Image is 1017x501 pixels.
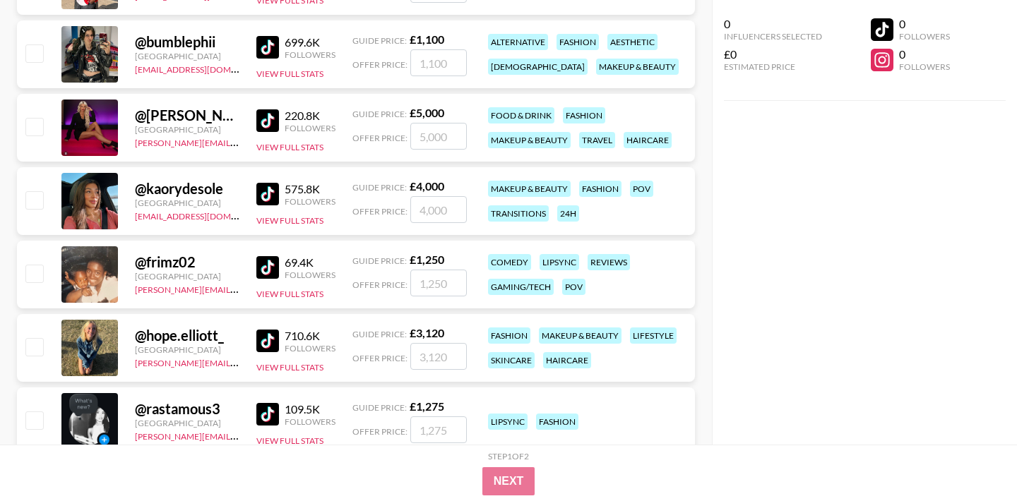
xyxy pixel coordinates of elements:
[285,109,335,123] div: 220.8K
[488,205,549,222] div: transitions
[135,208,277,222] a: [EMAIL_ADDRESS][DOMAIN_NAME]
[135,271,239,282] div: [GEOGRAPHIC_DATA]
[588,254,630,270] div: reviews
[899,31,950,42] div: Followers
[488,107,554,123] div: food & drink
[135,61,277,75] a: [EMAIL_ADDRESS][DOMAIN_NAME]
[352,279,408,290] span: Offer Price:
[135,344,239,355] div: [GEOGRAPHIC_DATA]
[488,279,554,295] div: gaming/tech
[135,33,239,51] div: @ bumblephii
[285,402,335,416] div: 109.5K
[352,329,407,339] span: Guide Price:
[256,142,323,152] button: View Full Stats
[899,17,950,31] div: 0
[410,416,467,443] input: 1,275
[410,32,444,46] strong: £ 1,100
[557,205,579,222] div: 24h
[256,36,279,59] img: TikTok
[352,133,408,143] span: Offer Price:
[607,34,658,50] div: aesthetic
[285,416,335,427] div: Followers
[256,403,279,425] img: TikTok
[285,329,335,343] div: 710.6K
[536,414,578,430] div: fashion
[285,49,335,60] div: Followers
[899,61,950,72] div: Followers
[410,196,467,223] input: 4,000
[135,253,239,271] div: @ frimz02
[899,47,950,61] div: 0
[410,343,467,370] input: 3,120
[285,123,335,133] div: Followers
[285,196,335,207] div: Followers
[488,352,535,368] div: skincare
[488,451,529,461] div: Step 1 of 2
[256,289,323,299] button: View Full Stats
[724,47,822,61] div: £0
[135,282,344,295] a: [PERSON_NAME][EMAIL_ADDRESS][DOMAIN_NAME]
[256,183,279,205] img: TikTok
[135,135,344,148] a: [PERSON_NAME][EMAIL_ADDRESS][DOMAIN_NAME]
[488,34,548,50] div: alternative
[724,31,822,42] div: Influencers Selected
[135,355,411,368] a: [PERSON_NAME][EMAIL_ADDRESS][PERSON_NAME][DOMAIN_NAME]
[579,181,621,197] div: fashion
[540,254,579,270] div: lipsync
[135,107,239,124] div: @ [PERSON_NAME]
[557,34,599,50] div: fashion
[488,59,588,75] div: [DEMOGRAPHIC_DATA]
[488,414,528,430] div: lipsync
[488,132,571,148] div: makeup & beauty
[135,51,239,61] div: [GEOGRAPHIC_DATA]
[135,180,239,198] div: @ kaorydesole
[724,61,822,72] div: Estimated Price
[352,109,407,119] span: Guide Price:
[579,132,615,148] div: travel
[410,253,444,266] strong: £ 1,250
[410,123,467,150] input: 5,000
[352,353,408,363] span: Offer Price:
[352,59,408,70] span: Offer Price:
[488,327,530,344] div: fashion
[285,182,335,196] div: 575.8K
[285,343,335,354] div: Followers
[488,181,571,197] div: makeup & beauty
[410,270,467,296] input: 1,250
[562,279,585,295] div: pov
[285,35,335,49] div: 699.6K
[410,179,444,193] strong: £ 4,000
[285,270,335,280] div: Followers
[256,68,323,79] button: View Full Stats
[135,124,239,135] div: [GEOGRAPHIC_DATA]
[256,330,279,352] img: TikTok
[135,198,239,208] div: [GEOGRAPHIC_DATA]
[256,256,279,279] img: TikTok
[596,59,679,75] div: makeup & beauty
[256,109,279,132] img: TikTok
[135,400,239,418] div: @ rastamous3
[135,418,239,428] div: [GEOGRAPHIC_DATA]
[410,399,444,413] strong: £ 1,275
[256,362,323,373] button: View Full Stats
[256,215,323,226] button: View Full Stats
[624,132,672,148] div: haircare
[135,327,239,344] div: @ hope.elliott_
[352,182,407,193] span: Guide Price:
[482,467,535,495] button: Next
[285,255,335,270] div: 69.4K
[352,426,408,437] span: Offer Price:
[488,254,531,270] div: comedy
[352,402,407,413] span: Guide Price:
[135,428,344,442] a: [PERSON_NAME][EMAIL_ADDRESS][DOMAIN_NAME]
[352,35,407,46] span: Guide Price:
[410,326,444,339] strong: £ 3,120
[630,327,677,344] div: lifestyle
[543,352,591,368] div: haircare
[724,17,822,31] div: 0
[563,107,605,123] div: fashion
[630,181,653,197] div: pov
[352,206,408,217] span: Offer Price:
[539,327,621,344] div: makeup & beauty
[410,49,467,76] input: 1,100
